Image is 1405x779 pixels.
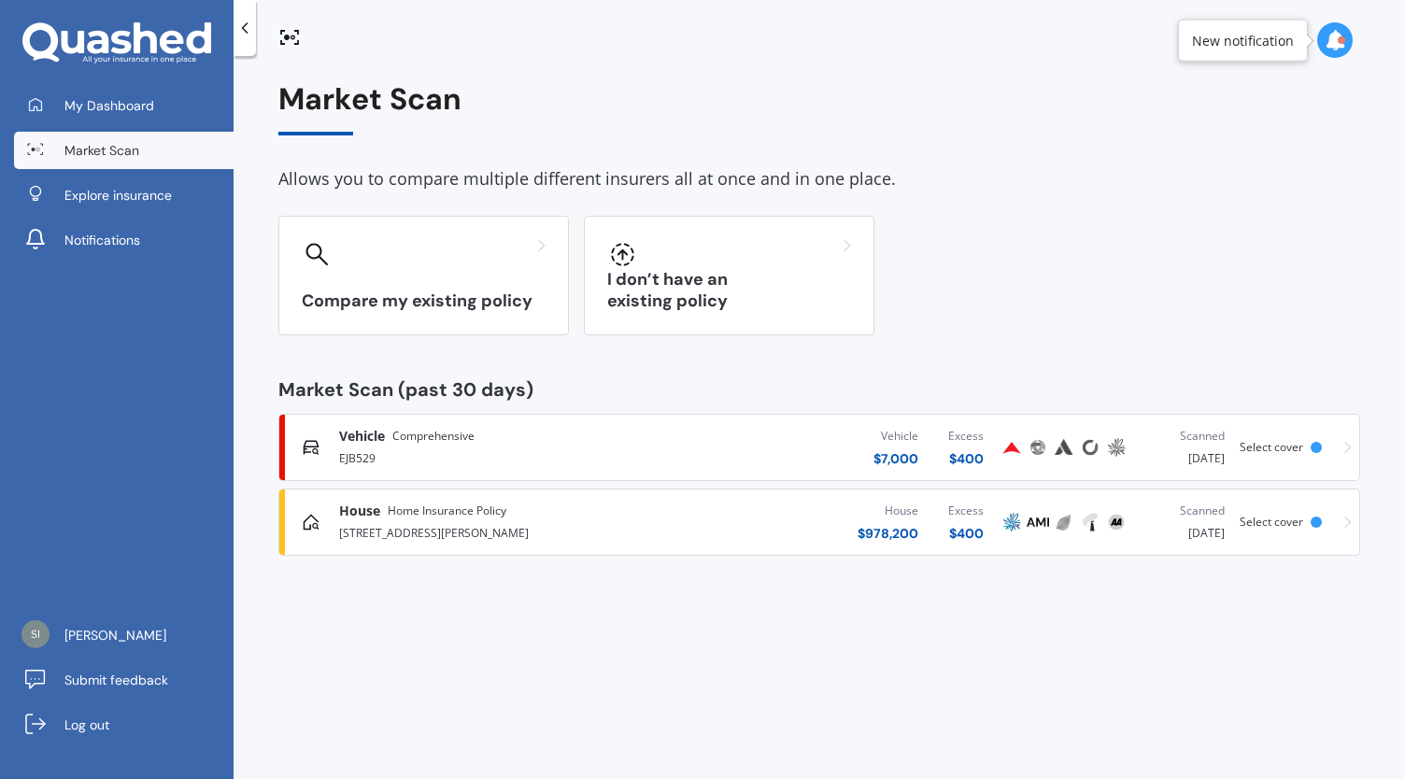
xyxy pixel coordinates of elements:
div: [DATE] [1144,502,1225,543]
span: My Dashboard [64,96,154,115]
div: Excess [948,427,984,446]
div: $ 400 [948,524,984,543]
span: Log out [64,715,109,734]
a: Market Scan [14,132,234,169]
img: Cove [1079,436,1101,459]
img: Protecta [1027,436,1049,459]
a: Notifications [14,221,234,259]
span: Home Insurance Policy [388,502,506,520]
img: Tower [1079,511,1101,533]
span: Select cover [1240,514,1303,530]
img: AMP [1105,436,1128,459]
span: Select cover [1240,439,1303,455]
div: House [858,502,918,520]
span: Submit feedback [64,671,168,689]
span: Comprehensive [392,427,475,446]
div: $ 7,000 [873,449,918,468]
div: [DATE] [1144,427,1225,468]
span: Vehicle [339,427,385,446]
a: [PERSON_NAME] [14,616,234,654]
div: EJB529 [339,446,650,468]
span: Explore insurance [64,186,172,205]
span: House [339,502,380,520]
h3: Compare my existing policy [302,290,546,312]
a: VehicleComprehensiveEJB529Vehicle$7,000Excess$400ProvidentProtectaAutosureCoveAMPScanned[DATE]Sel... [278,414,1360,481]
span: Market Scan [64,141,139,160]
div: [STREET_ADDRESS][PERSON_NAME] [339,520,650,543]
img: AMI [1027,511,1049,533]
img: 1b80a05b7b7e58385ba9f2713865d605 [21,620,50,648]
div: Vehicle [873,427,918,446]
div: $ 978,200 [858,524,918,543]
div: Excess [948,502,984,520]
a: Log out [14,706,234,744]
div: Allows you to compare multiple different insurers all at once and in one place. [278,165,1360,193]
div: Scanned [1144,502,1225,520]
a: Explore insurance [14,177,234,214]
div: Market Scan [278,82,1360,135]
img: AMP [1001,511,1023,533]
div: Market Scan (past 30 days) [278,380,1360,399]
img: Initio [1053,511,1075,533]
a: Submit feedback [14,661,234,699]
a: HouseHome Insurance Policy[STREET_ADDRESS][PERSON_NAME]House$978,200Excess$400AMPAMIInitioTowerAA... [278,489,1360,556]
div: Scanned [1144,427,1225,446]
a: My Dashboard [14,87,234,124]
span: [PERSON_NAME] [64,626,166,644]
div: $ 400 [948,449,984,468]
div: New notification [1192,31,1294,50]
h3: I don’t have an existing policy [607,269,851,312]
img: AA [1105,511,1128,533]
img: Autosure [1053,436,1075,459]
img: Provident [1001,436,1023,459]
span: Notifications [64,231,140,249]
